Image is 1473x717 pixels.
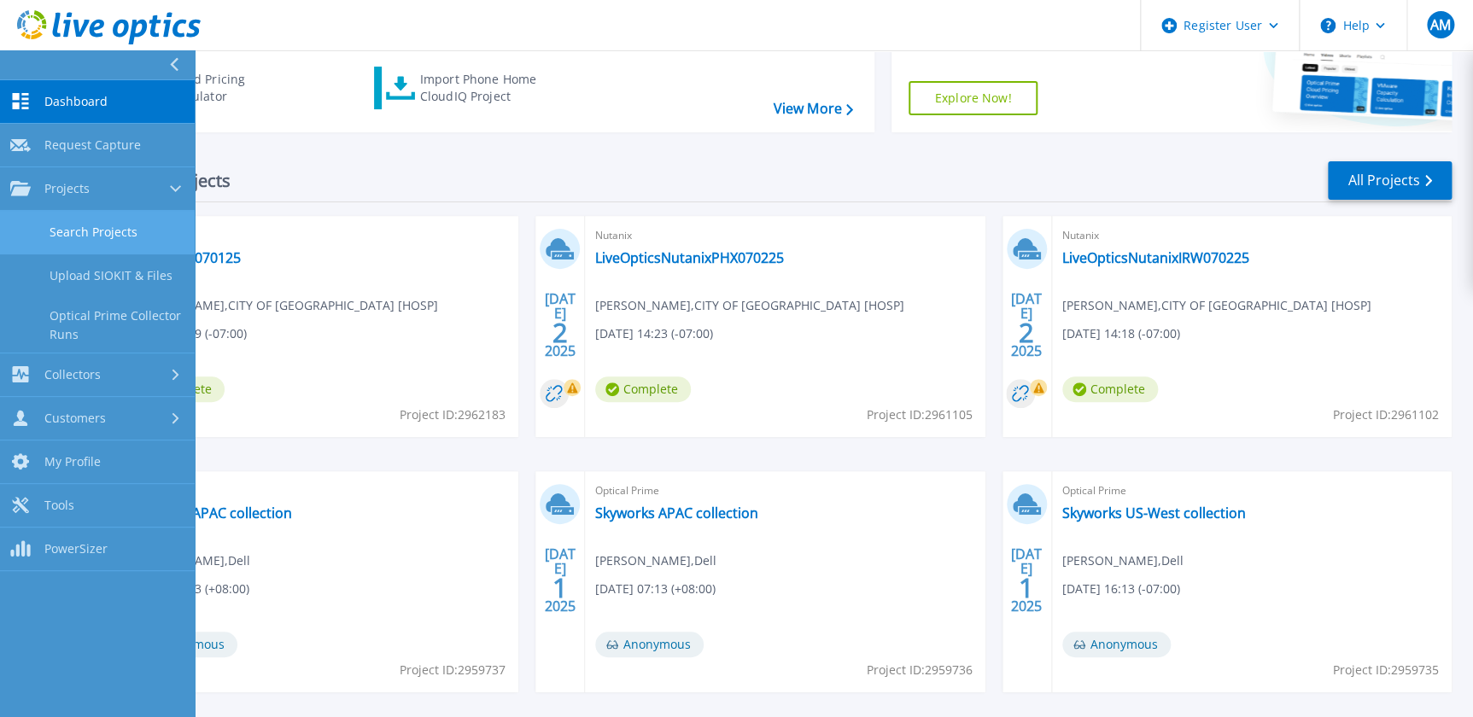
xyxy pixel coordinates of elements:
span: 1 [552,580,568,595]
div: [DATE] 2025 [1010,549,1043,611]
span: [PERSON_NAME] , CITY OF [GEOGRAPHIC_DATA] [HOSP] [595,296,904,315]
span: 2 [552,325,568,340]
span: Tools [44,498,74,513]
a: Explore Now! [909,81,1038,115]
span: Request Capture [44,137,141,153]
span: Optical Prime [129,481,508,500]
div: [DATE] 2025 [544,549,576,611]
span: 2 [1019,325,1034,340]
div: [DATE] 2025 [544,294,576,356]
span: [PERSON_NAME] , CITY OF [GEOGRAPHIC_DATA] [HOSP] [129,296,438,315]
span: Project ID: 2961102 [1333,405,1439,424]
span: Nutanix [1062,226,1441,245]
span: PowerSizer [44,541,108,557]
a: Skyworks US-West collection [1062,504,1246,522]
a: Cloud Pricing Calculator [121,67,312,109]
a: LiveOpticsNutanixPHX070225 [595,249,784,266]
span: [PERSON_NAME] , CITY OF [GEOGRAPHIC_DATA] [HOSP] [1062,296,1371,315]
a: All Projects [1328,161,1452,200]
span: Project ID: 2961105 [867,405,973,424]
span: Project ID: 2959735 [1333,661,1439,679]
div: [DATE] 2025 [1010,294,1043,356]
span: Optical Prime [1062,481,1441,500]
span: Anonymous [595,632,704,657]
span: [DATE] 14:23 (-07:00) [595,324,713,343]
span: Dashboard [44,94,108,109]
span: Optical Prime [129,226,508,245]
span: Project ID: 2959736 [867,661,973,679]
span: Project ID: 2962183 [400,405,506,424]
span: Complete [595,376,691,402]
span: Optical Prime [595,481,974,500]
span: Customers [44,411,106,426]
span: 1 [1019,580,1034,595]
span: Complete [1062,376,1158,402]
span: My Profile [44,454,101,469]
span: [DATE] 07:13 (+08:00) [595,580,716,598]
span: Collectors [44,367,101,382]
a: Skyworks APAC collection [595,504,758,522]
span: Nutanix [595,226,974,245]
span: [DATE] 16:13 (-07:00) [1062,580,1180,598]
div: Import Phone Home CloudIQ Project [420,71,553,105]
span: Project ID: 2959737 [400,661,506,679]
div: Cloud Pricing Calculator [167,71,304,105]
span: Projects [44,181,90,196]
span: [DATE] 14:18 (-07:00) [1062,324,1180,343]
a: LiveOpticsNutanixIRW070225 [1062,249,1249,266]
span: [PERSON_NAME] , Dell [1062,551,1184,570]
a: Skyworks APAC collection [129,504,292,522]
span: AM [1429,18,1450,32]
span: Anonymous [1062,632,1171,657]
a: View More [773,101,852,117]
span: [PERSON_NAME] , Dell [595,551,716,570]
